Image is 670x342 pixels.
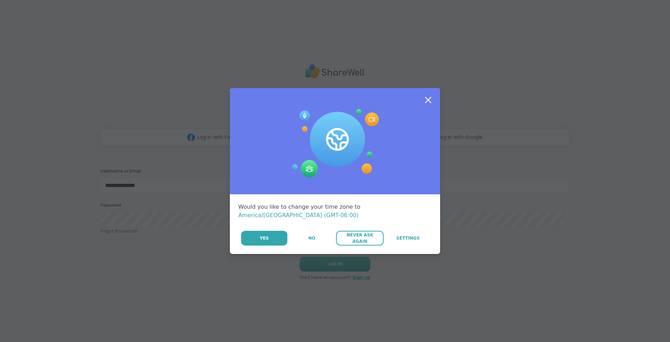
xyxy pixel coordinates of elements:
[396,235,420,241] span: Settings
[336,231,383,246] button: Never Ask Again
[340,232,380,244] span: Never Ask Again
[241,231,287,246] button: Yes
[260,235,269,241] span: Yes
[291,109,379,178] img: Session Experience
[308,235,315,241] span: No
[288,231,335,246] button: No
[384,231,432,246] a: Settings
[238,203,432,220] div: Would you like to change your time zone to
[238,212,359,219] span: America/[GEOGRAPHIC_DATA] (GMT-06:00)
